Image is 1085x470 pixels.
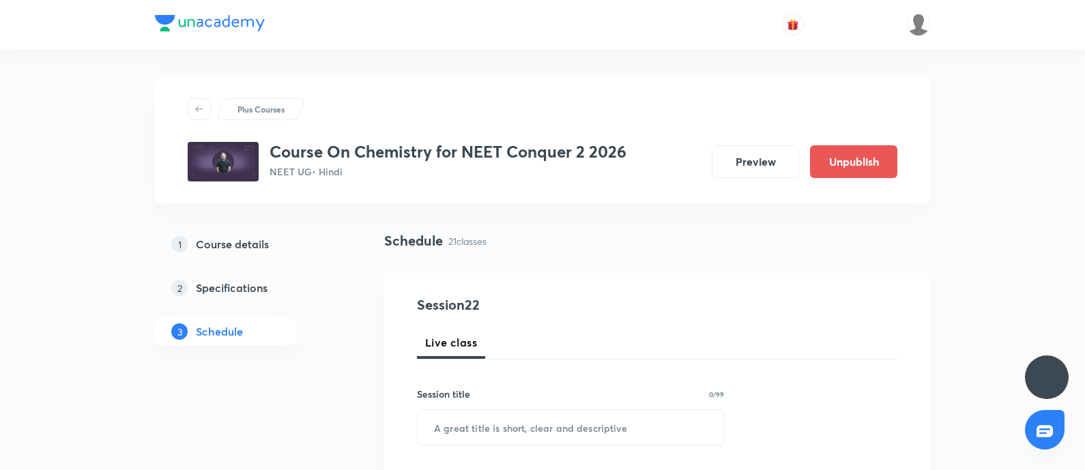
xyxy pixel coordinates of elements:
h5: Specifications [196,280,267,296]
p: 3 [171,323,188,340]
p: 1 [171,236,188,252]
img: 3ba6d4fc010d402d87d753d9147416f0.jpg [188,142,259,181]
a: 2Specifications [155,274,341,302]
p: Plus Courses [237,103,285,115]
p: 21 classes [448,234,487,248]
a: Company Logo [155,15,265,35]
h5: Course details [196,236,269,252]
img: ttu [1039,369,1055,385]
span: Live class [425,334,477,351]
h4: Session 22 [417,295,666,315]
h3: Course On Chemistry for NEET Conquer 2 2026 [270,142,626,162]
input: A great title is short, clear and descriptive [418,410,723,445]
h6: Session title [417,387,470,401]
button: avatar [782,14,804,35]
a: 1Course details [155,231,341,258]
img: Gopal ram [907,13,930,36]
p: 0/99 [709,391,724,398]
p: 2 [171,280,188,296]
h5: Schedule [196,323,243,340]
img: avatar [787,18,799,31]
button: Unpublish [810,145,897,178]
img: Company Logo [155,15,265,31]
p: NEET UG • Hindi [270,164,626,179]
h4: Schedule [384,231,443,251]
button: Preview [712,145,799,178]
